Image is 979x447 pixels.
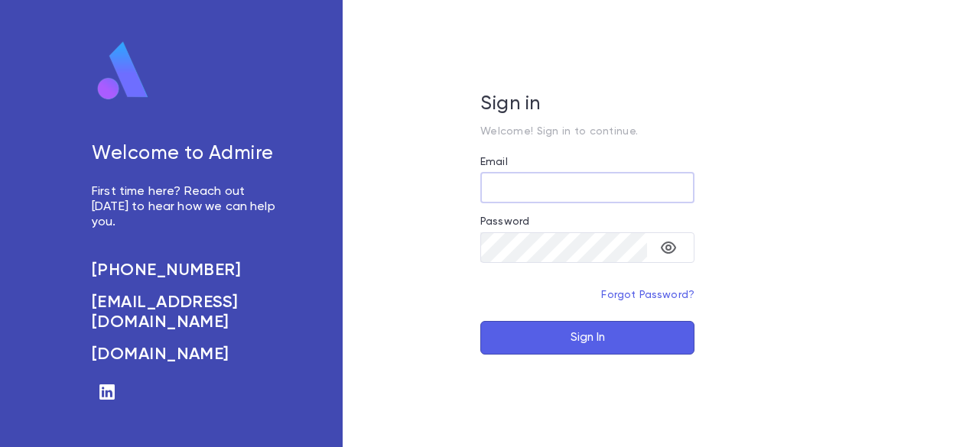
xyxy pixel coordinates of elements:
a: [DOMAIN_NAME] [92,345,281,364]
a: [PHONE_NUMBER] [92,261,281,280]
p: Welcome! Sign in to continue. [480,125,694,138]
a: Forgot Password? [601,290,694,300]
label: Email [480,156,508,168]
button: Sign In [480,321,694,355]
h5: Welcome to Admire [92,143,281,166]
img: logo [92,40,154,102]
button: toggle password visibility [653,232,684,263]
a: [EMAIL_ADDRESS][DOMAIN_NAME] [92,293,281,332]
label: Password [480,215,529,228]
h5: Sign in [480,93,694,116]
p: First time here? Reach out [DATE] to hear how we can help you. [92,184,281,230]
